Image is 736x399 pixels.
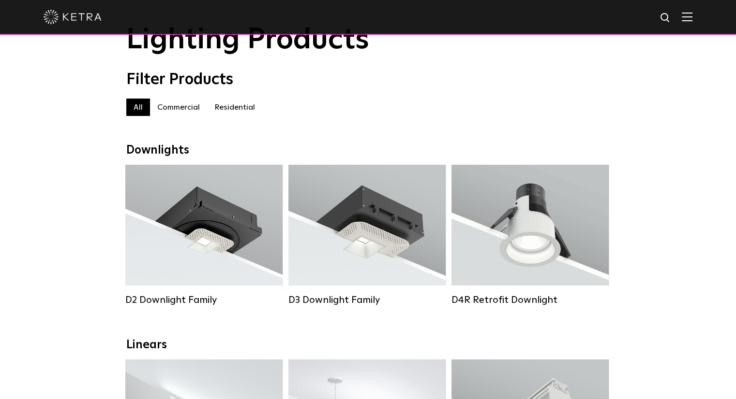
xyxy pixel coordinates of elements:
[288,165,446,306] a: D3 Downlight Family Lumen Output:700 / 900 / 1100Colors:White / Black / Silver / Bronze / Paintab...
[126,338,610,352] div: Linears
[207,99,262,116] label: Residential
[150,99,207,116] label: Commercial
[451,165,609,306] a: D4R Retrofit Downlight Lumen Output:800Colors:White / BlackBeam Angles:15° / 25° / 40° / 60°Watta...
[451,294,609,306] div: D4R Retrofit Downlight
[660,12,672,24] img: search icon
[126,71,610,89] div: Filter Products
[126,99,150,116] label: All
[125,294,283,306] div: D2 Downlight Family
[44,10,102,24] img: ketra-logo-2019-white
[288,294,446,306] div: D3 Downlight Family
[125,165,283,306] a: D2 Downlight Family Lumen Output:1200Colors:White / Black / Gloss Black / Silver / Bronze / Silve...
[682,12,692,21] img: Hamburger%20Nav.svg
[126,26,369,55] span: Lighting Products
[126,143,610,157] div: Downlights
